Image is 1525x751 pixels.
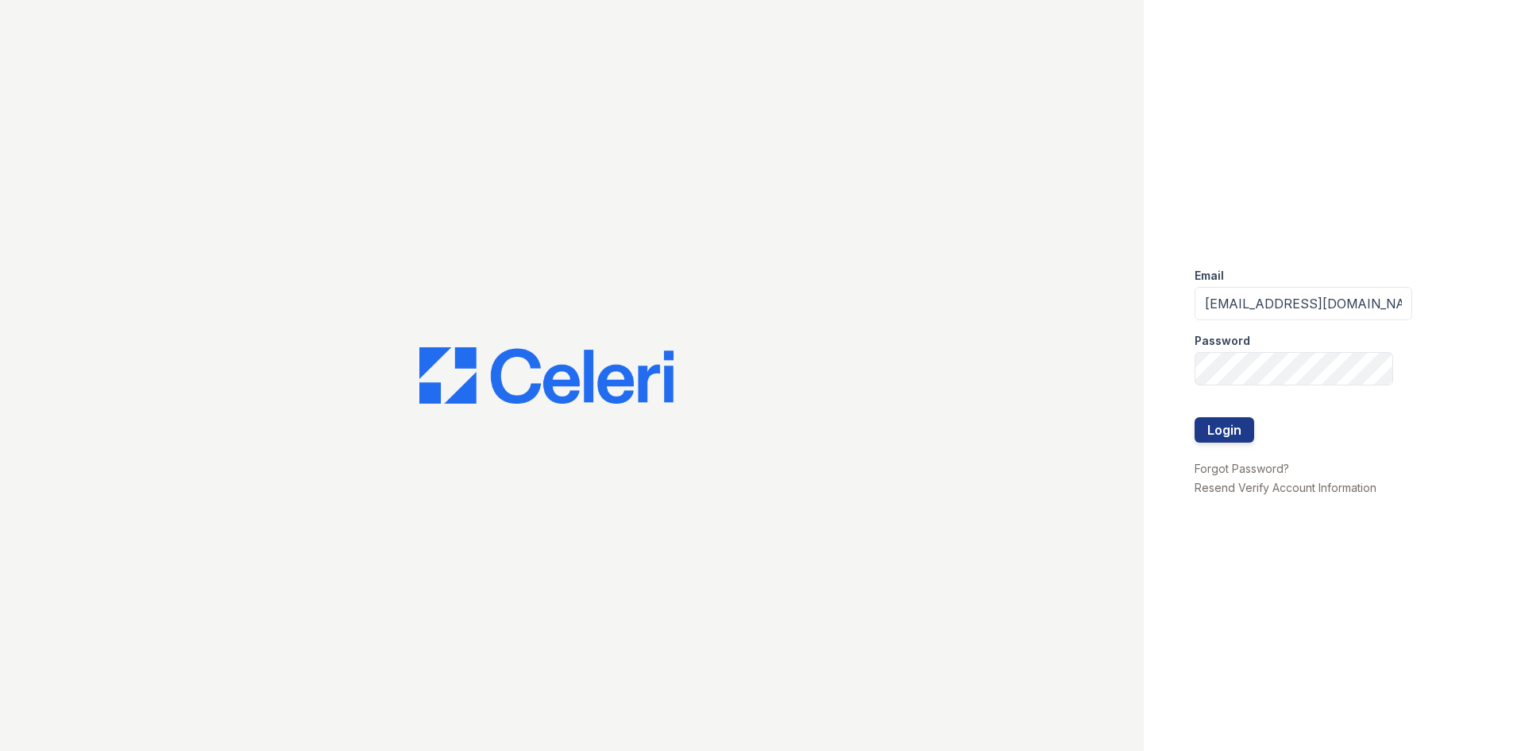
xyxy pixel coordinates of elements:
[1195,333,1250,349] label: Password
[1195,268,1224,284] label: Email
[419,347,674,405] img: CE_Logo_Blue-a8612792a0a2168367f1c8372b55b34899dd931a85d93a1a3d3e32e68fde9ad4.png
[1195,417,1254,443] button: Login
[1195,481,1376,494] a: Resend Verify Account Information
[1195,462,1289,475] a: Forgot Password?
